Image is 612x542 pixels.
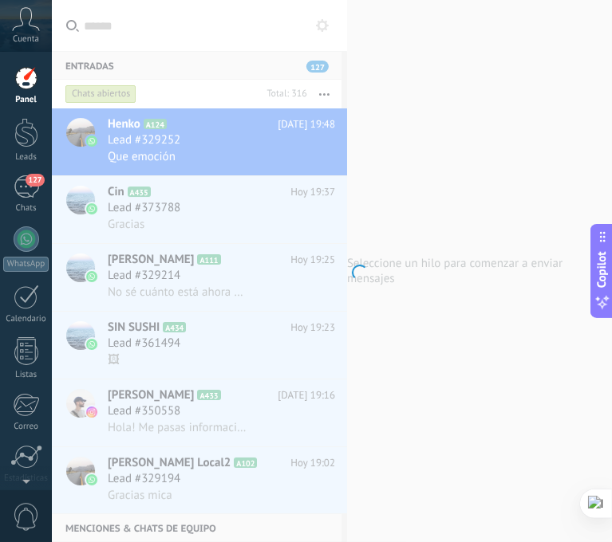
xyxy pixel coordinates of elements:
[3,422,49,432] div: Correo
[594,252,610,289] span: Copilot
[3,257,49,272] div: WhatsApp
[3,370,49,380] div: Listas
[3,95,49,105] div: Panel
[3,152,49,163] div: Leads
[13,34,39,45] span: Cuenta
[3,314,49,324] div: Calendario
[26,174,44,187] span: 127
[3,203,49,214] div: Chats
